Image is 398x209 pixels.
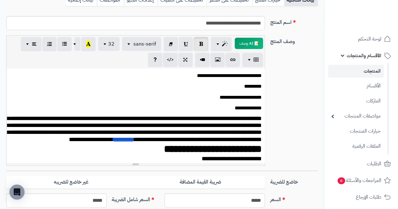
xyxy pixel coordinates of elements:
label: السعر شامل الضريبة [109,193,162,203]
label: خاضع للضريبة [267,176,320,186]
label: ضريبة القيمة المضافة [136,176,265,189]
button: 32 [98,37,120,51]
button: 📝 AI وصف [235,38,263,49]
span: sans-serif [133,40,156,48]
span: 6 [338,177,345,184]
label: السعر [267,193,320,203]
span: الأقسام والمنتجات [347,51,381,60]
button: sans-serif [122,37,161,51]
a: خيارات المنتجات [328,124,384,138]
a: لوحة التحكم [328,31,394,47]
a: مواصفات المنتجات [328,109,384,123]
a: الطلبات [328,156,394,171]
a: الملفات الرقمية [328,140,384,153]
span: 32 [108,40,115,48]
span: لوحة التحكم [358,35,381,43]
span: طلبات الإرجاع [356,193,381,201]
a: المنتجات [328,65,384,78]
a: الأقسام [328,79,384,93]
a: طلبات الإرجاع [328,190,394,205]
img: logo-2.png [355,17,392,30]
span: الطلبات [367,159,381,168]
a: الماركات [328,94,384,108]
span: المراجعات والأسئلة [337,176,381,185]
label: وصف المنتج [267,35,320,45]
label: اسم المنتج [267,16,320,26]
label: غير خاضع للضريبه [6,176,136,189]
div: Open Intercom Messenger [9,184,25,200]
a: المراجعات والأسئلة6 [328,173,394,188]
